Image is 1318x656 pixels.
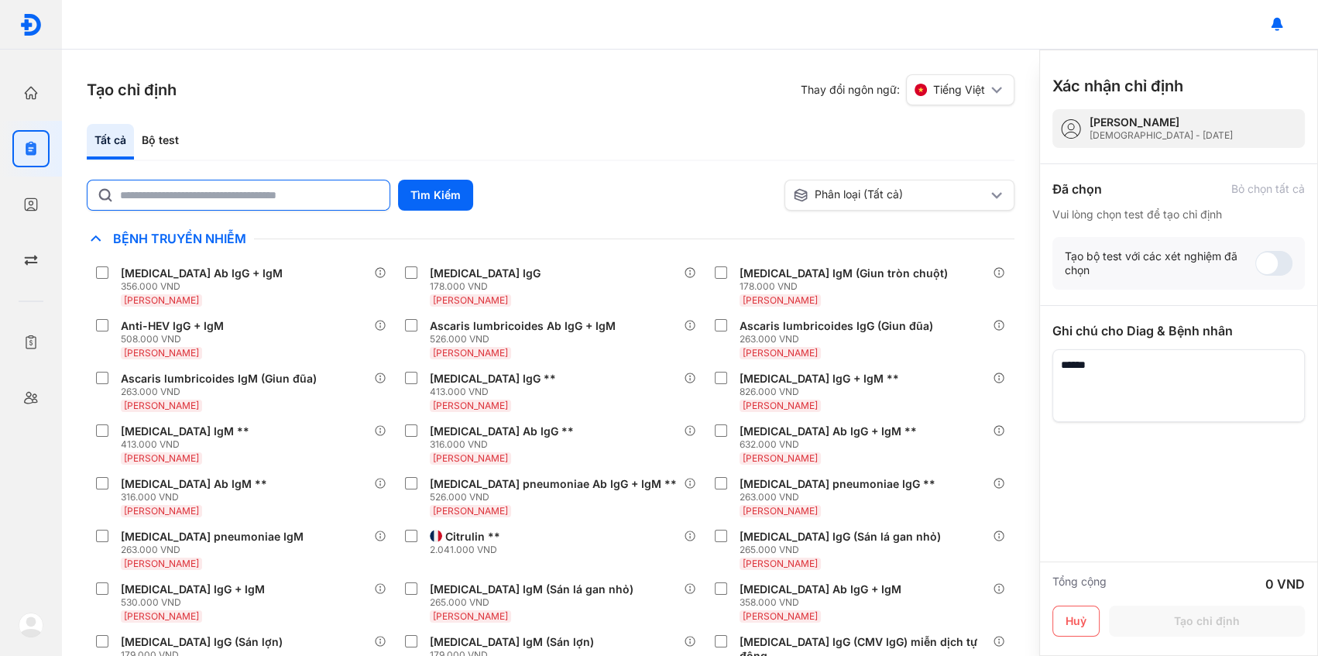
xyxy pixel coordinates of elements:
[1052,75,1183,97] h3: Xác nhận chỉ định
[1052,575,1107,593] div: Tổng cộng
[740,530,941,544] div: [MEDICAL_DATA] IgG (Sán lá gan nhỏ)
[1090,129,1233,142] div: [DEMOGRAPHIC_DATA] - [DATE]
[433,400,508,411] span: [PERSON_NAME]
[124,452,199,464] span: [PERSON_NAME]
[1265,575,1305,593] div: 0 VND
[121,280,289,293] div: 356.000 VND
[430,596,640,609] div: 265.000 VND
[124,347,199,359] span: [PERSON_NAME]
[740,424,917,438] div: [MEDICAL_DATA] Ab IgG + IgM **
[433,347,508,359] span: [PERSON_NAME]
[121,386,323,398] div: 263.000 VND
[740,280,954,293] div: 178.000 VND
[124,558,199,569] span: [PERSON_NAME]
[121,530,304,544] div: [MEDICAL_DATA] pneumoniae IgM
[121,477,267,491] div: [MEDICAL_DATA] Ab IgM **
[430,544,506,556] div: 2.041.000 VND
[87,79,177,101] h3: Tạo chỉ định
[743,610,818,622] span: [PERSON_NAME]
[121,491,273,503] div: 316.000 VND
[743,558,818,569] span: [PERSON_NAME]
[430,491,683,503] div: 526.000 VND
[124,400,199,411] span: [PERSON_NAME]
[740,266,948,280] div: [MEDICAL_DATA] IgM (Giun tròn chuột)
[134,124,187,160] div: Bộ test
[1090,115,1233,129] div: [PERSON_NAME]
[121,266,283,280] div: [MEDICAL_DATA] Ab IgG + IgM
[124,294,199,306] span: [PERSON_NAME]
[398,180,473,211] button: Tìm Kiếm
[430,424,574,438] div: [MEDICAL_DATA] Ab IgG **
[121,582,265,596] div: [MEDICAL_DATA] IgG + IgM
[740,372,899,386] div: [MEDICAL_DATA] IgG + IgM **
[740,438,923,451] div: 632.000 VND
[740,319,933,333] div: Ascaris lumbricoides IgG (Giun đũa)
[1052,606,1100,637] button: Huỷ
[124,610,199,622] span: [PERSON_NAME]
[445,530,500,544] div: Citrulin **
[121,319,224,333] div: Anti-HEV IgG + IgM
[430,333,622,345] div: 526.000 VND
[121,333,230,345] div: 508.000 VND
[433,610,508,622] span: [PERSON_NAME]
[1065,249,1255,277] div: Tạo bộ test với các xét nghiệm đã chọn
[743,452,818,464] span: [PERSON_NAME]
[740,333,939,345] div: 263.000 VND
[793,187,988,203] div: Phân loại (Tất cả)
[19,13,43,36] img: logo
[1052,208,1305,222] div: Vui lòng chọn test để tạo chỉ định
[801,74,1014,105] div: Thay đổi ngôn ngữ:
[19,613,43,637] img: logo
[1109,606,1305,637] button: Tạo chỉ định
[743,505,818,517] span: [PERSON_NAME]
[430,635,594,649] div: [MEDICAL_DATA] IgM (Sán lợn)
[1052,321,1305,340] div: Ghi chú cho Diag & Bệnh nhân
[121,596,271,609] div: 530.000 VND
[740,386,905,398] div: 826.000 VND
[743,400,818,411] span: [PERSON_NAME]
[121,544,310,556] div: 263.000 VND
[121,438,256,451] div: 413.000 VND
[430,319,616,333] div: Ascaris lumbricoides Ab IgG + IgM
[743,347,818,359] span: [PERSON_NAME]
[933,83,985,97] span: Tiếng Việt
[430,280,547,293] div: 178.000 VND
[430,372,556,386] div: [MEDICAL_DATA] IgG **
[1231,182,1305,196] div: Bỏ chọn tất cả
[121,424,249,438] div: [MEDICAL_DATA] IgM **
[433,294,508,306] span: [PERSON_NAME]
[121,635,283,649] div: [MEDICAL_DATA] IgG (Sán lợn)
[430,477,677,491] div: [MEDICAL_DATA] pneumoniae Ab IgG + IgM **
[124,505,199,517] span: [PERSON_NAME]
[743,294,818,306] span: [PERSON_NAME]
[430,386,562,398] div: 413.000 VND
[433,452,508,464] span: [PERSON_NAME]
[105,231,254,246] span: Bệnh Truyền Nhiễm
[740,544,947,556] div: 265.000 VND
[430,266,541,280] div: [MEDICAL_DATA] IgG
[740,477,935,491] div: [MEDICAL_DATA] pneumoniae IgG **
[1052,180,1102,198] div: Đã chọn
[740,491,942,503] div: 263.000 VND
[87,124,134,160] div: Tất cả
[740,582,901,596] div: [MEDICAL_DATA] Ab IgG + IgM
[121,372,317,386] div: Ascaris lumbricoides IgM (Giun đũa)
[430,438,580,451] div: 316.000 VND
[430,582,633,596] div: [MEDICAL_DATA] IgM (Sán lá gan nhỏ)
[740,596,908,609] div: 358.000 VND
[433,505,508,517] span: [PERSON_NAME]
